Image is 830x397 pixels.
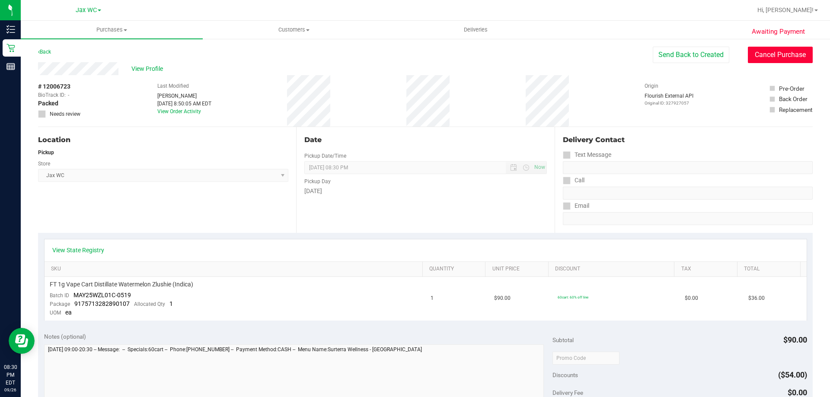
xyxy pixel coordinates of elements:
[645,92,693,106] div: Flourish External API
[685,294,698,302] span: $0.00
[752,27,805,37] span: Awaiting Payment
[21,26,203,34] span: Purchases
[552,352,619,365] input: Promo Code
[203,26,384,34] span: Customers
[6,44,15,52] inline-svg: Retail
[76,6,97,14] span: Jax WC
[563,174,584,187] label: Call
[645,100,693,106] p: Original ID: 327927057
[4,363,17,387] p: 08:30 PM EDT
[6,62,15,71] inline-svg: Reports
[788,388,807,397] span: $0.00
[653,47,729,63] button: Send Back to Created
[494,294,511,302] span: $90.00
[203,21,385,39] a: Customers
[748,294,765,302] span: $36.00
[748,47,813,63] button: Cancel Purchase
[65,309,72,316] span: ea
[552,337,574,343] span: Subtotal
[304,178,331,185] label: Pickup Day
[645,82,658,90] label: Origin
[51,266,419,273] a: SKU
[38,49,51,55] a: Back
[779,95,808,103] div: Back Order
[157,100,211,108] div: [DATE] 8:50:05 AM EDT
[157,82,189,90] label: Last Modified
[157,108,201,114] a: View Order Activity
[757,6,814,13] span: Hi, [PERSON_NAME]!
[563,200,589,212] label: Email
[552,367,578,383] span: Discounts
[9,328,35,354] iframe: Resource center
[429,266,482,273] a: Quantity
[50,301,70,307] span: Package
[779,105,812,114] div: Replacement
[38,99,58,108] span: Packed
[38,135,288,145] div: Location
[304,135,546,145] div: Date
[50,110,80,118] span: Needs review
[50,292,69,299] span: Batch ID
[744,266,797,273] a: Total
[74,300,130,307] span: 9175713282890107
[44,333,86,340] span: Notes (optional)
[563,187,813,200] input: Format: (999) 999-9999
[385,21,567,39] a: Deliveries
[681,266,734,273] a: Tax
[52,246,104,254] a: View State Registry
[563,149,611,161] label: Text Message
[50,280,193,289] span: FT 1g Vape Cart Distillate Watermelon Zlushie (Indica)
[563,135,813,145] div: Delivery Contact
[157,92,211,100] div: [PERSON_NAME]
[21,21,203,39] a: Purchases
[68,91,69,99] span: -
[304,152,346,160] label: Pickup Date/Time
[779,84,804,93] div: Pre-Order
[563,161,813,174] input: Format: (999) 999-9999
[552,389,583,396] span: Delivery Fee
[134,301,165,307] span: Allocated Qty
[169,300,173,307] span: 1
[4,387,17,393] p: 09/26
[73,292,131,299] span: MAY25WZL01C-0519
[304,187,546,196] div: [DATE]
[452,26,499,34] span: Deliveries
[558,295,588,299] span: 60cart: 60% off line
[783,335,807,344] span: $90.00
[38,160,50,168] label: Store
[555,266,671,273] a: Discount
[50,310,61,316] span: UOM
[778,370,807,379] span: ($54.00)
[131,64,166,73] span: View Profile
[492,266,545,273] a: Unit Price
[431,294,434,302] span: 1
[38,91,66,99] span: BioTrack ID:
[38,149,54,156] strong: Pickup
[38,82,70,91] span: # 12006723
[6,25,15,34] inline-svg: Inventory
